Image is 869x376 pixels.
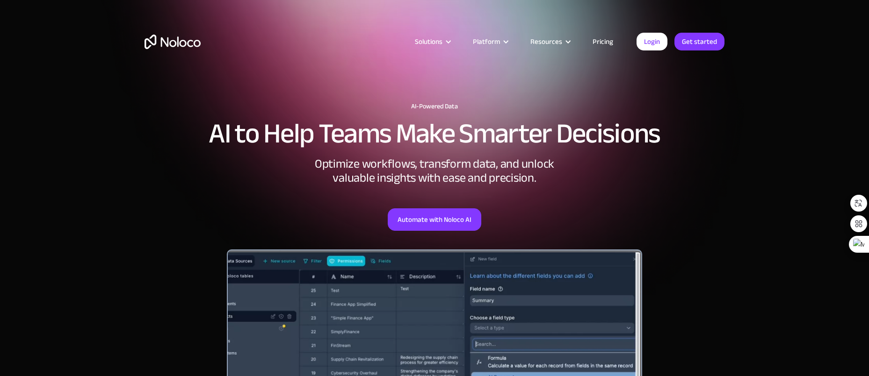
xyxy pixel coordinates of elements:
div: Solutions [403,35,461,48]
div: Resources [519,35,581,48]
a: Login [637,33,667,50]
a: Automate with Noloco AI [388,208,481,231]
a: Pricing [581,35,625,48]
div: Solutions [415,35,442,48]
div: Platform [473,35,500,48]
a: Get started [674,33,724,50]
div: Platform [461,35,519,48]
a: home [145,35,201,49]
div: Resources [530,35,562,48]
h2: AI to Help Teams Make Smarter Decisions [145,120,724,148]
h1: AI-Powered Data [145,103,724,110]
div: Optimize workflows, transform data, and unlock valuable insights with ease and precision. [294,157,575,185]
